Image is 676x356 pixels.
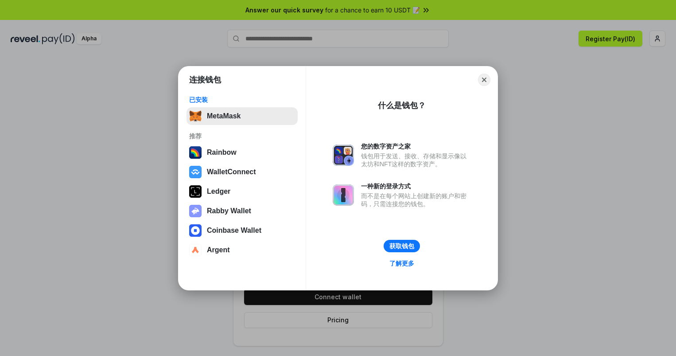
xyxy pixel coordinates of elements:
div: 钱包用于发送、接收、存储和显示像以太坊和NFT这样的数字资产。 [361,152,471,168]
div: WalletConnect [207,168,256,176]
img: svg+xml,%3Csvg%20xmlns%3D%22http%3A%2F%2Fwww.w3.org%2F2000%2Fsvg%22%20width%3D%2228%22%20height%3... [189,185,202,198]
img: svg+xml,%3Csvg%20xmlns%3D%22http%3A%2F%2Fwww.w3.org%2F2000%2Fsvg%22%20fill%3D%22none%22%20viewBox... [189,205,202,217]
img: svg+xml,%3Csvg%20width%3D%2228%22%20height%3D%2228%22%20viewBox%3D%220%200%2028%2028%22%20fill%3D... [189,244,202,256]
div: Rainbow [207,149,237,156]
img: svg+xml,%3Csvg%20xmlns%3D%22http%3A%2F%2Fwww.w3.org%2F2000%2Fsvg%22%20fill%3D%22none%22%20viewBox... [333,145,354,166]
div: Coinbase Wallet [207,227,261,235]
div: 您的数字资产之家 [361,142,471,150]
button: MetaMask [186,107,298,125]
img: svg+xml,%3Csvg%20width%3D%2228%22%20height%3D%2228%22%20viewBox%3D%220%200%2028%2028%22%20fill%3D... [189,166,202,178]
img: svg+xml,%3Csvg%20width%3D%2228%22%20height%3D%2228%22%20viewBox%3D%220%200%2028%2028%22%20fill%3D... [189,224,202,237]
div: Rabby Wallet [207,207,251,215]
button: 获取钱包 [384,240,420,252]
div: 已安装 [189,96,295,104]
h1: 连接钱包 [189,74,221,85]
a: 了解更多 [384,258,420,269]
div: Argent [207,246,230,254]
img: svg+xml,%3Csvg%20width%3D%22120%22%20height%3D%22120%22%20viewBox%3D%220%200%20120%20120%22%20fil... [189,146,202,159]
button: Ledger [186,183,298,200]
div: 什么是钱包？ [378,100,426,111]
button: Coinbase Wallet [186,222,298,239]
div: 获取钱包 [389,242,414,250]
div: 一种新的登录方式 [361,182,471,190]
img: svg+xml,%3Csvg%20xmlns%3D%22http%3A%2F%2Fwww.w3.org%2F2000%2Fsvg%22%20fill%3D%22none%22%20viewBox... [333,184,354,206]
button: Argent [186,241,298,259]
button: Close [478,74,490,86]
div: MetaMask [207,112,241,120]
button: Rabby Wallet [186,202,298,220]
div: 而不是在每个网站上创建新的账户和密码，只需连接您的钱包。 [361,192,471,208]
img: svg+xml,%3Csvg%20fill%3D%22none%22%20height%3D%2233%22%20viewBox%3D%220%200%2035%2033%22%20width%... [189,110,202,122]
div: 推荐 [189,132,295,140]
div: 了解更多 [389,259,414,267]
button: WalletConnect [186,163,298,181]
div: Ledger [207,188,230,196]
button: Rainbow [186,144,298,161]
